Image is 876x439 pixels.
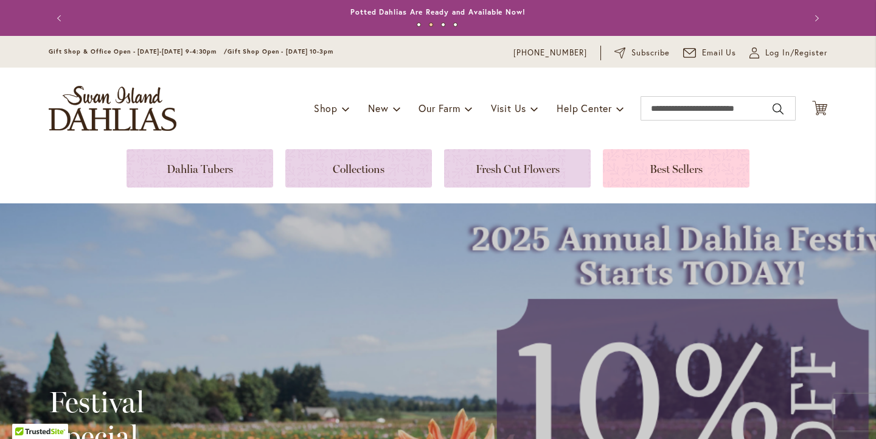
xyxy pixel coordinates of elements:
span: Gift Shop Open - [DATE] 10-3pm [228,47,333,55]
span: Log In/Register [765,47,827,59]
span: Help Center [557,102,612,114]
a: Potted Dahlias Are Ready and Available Now! [350,7,526,16]
a: Subscribe [614,47,670,59]
span: Shop [314,102,338,114]
button: Previous [49,6,73,30]
button: Next [803,6,827,30]
span: Subscribe [631,47,670,59]
span: Email Us [702,47,737,59]
button: 1 of 4 [417,23,421,27]
button: 2 of 4 [429,23,433,27]
button: 4 of 4 [453,23,457,27]
button: 3 of 4 [441,23,445,27]
a: Email Us [683,47,737,59]
span: Our Farm [419,102,460,114]
a: Log In/Register [749,47,827,59]
span: Gift Shop & Office Open - [DATE]-[DATE] 9-4:30pm / [49,47,228,55]
a: store logo [49,86,176,131]
a: [PHONE_NUMBER] [513,47,587,59]
span: New [368,102,388,114]
span: Visit Us [491,102,526,114]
